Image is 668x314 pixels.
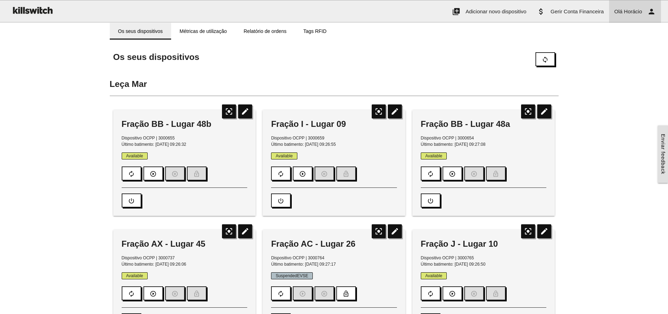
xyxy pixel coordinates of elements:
div: Fração BB - Lugar 48a [421,118,547,130]
button: play_circle_outline [443,286,462,300]
span: Último batimento: [DATE] 09:26:32 [122,142,187,147]
i: power_settings_new [277,194,284,207]
span: Dispositivo OCPP | 3000655 [122,136,175,141]
a: Enviar feedback [658,125,668,183]
i: autorenew [277,287,284,300]
i: edit [238,104,252,118]
a: Métricas de utilização [171,23,235,40]
i: edit [537,104,551,118]
i: play_circle_outline [150,167,157,180]
span: Último batimento: [DATE] 09:26:06 [122,262,187,267]
i: center_focus_strong [521,104,535,118]
i: center_focus_strong [521,224,535,238]
button: autorenew [421,286,440,300]
button: lock_open [336,286,356,300]
a: Tags RFID [295,23,335,40]
i: center_focus_strong [222,104,236,118]
i: edit [388,104,402,118]
span: Último batimento: [DATE] 09:27:08 [421,142,486,147]
button: play_circle_outline [143,166,163,180]
button: sync [535,52,555,66]
a: Os seus dispositivos [110,23,171,40]
i: power_settings_new [128,194,135,207]
span: Dispositivo OCPP | 3000764 [271,255,324,260]
button: power_settings_new [271,193,291,207]
span: Dispositivo OCPP | 3000765 [421,255,474,260]
span: Leça Mar [110,79,147,89]
span: Available [271,152,297,159]
i: lock_open [343,287,350,300]
span: Horácio [624,8,642,14]
i: autorenew [427,167,434,180]
div: Fração I - Lugar 09 [271,118,397,130]
i: autorenew [128,287,135,300]
span: Adicionar novo dispositivo [466,8,526,14]
div: Fração AC - Lugar 26 [271,238,397,250]
button: play_circle_outline [293,166,312,180]
span: Último batimento: [DATE] 09:26:50 [421,262,486,267]
button: autorenew [421,166,440,180]
button: autorenew [122,166,141,180]
span: SuspendedEVSE [271,272,313,279]
i: play_circle_outline [150,287,157,300]
i: center_focus_strong [222,224,236,238]
div: Fração AX - Lugar 45 [122,238,248,250]
span: Dispositivo OCPP | 3000654 [421,136,474,141]
span: Olá [614,8,622,14]
i: add_to_photos [452,0,460,23]
i: center_focus_strong [372,104,386,118]
i: play_circle_outline [449,287,456,300]
button: power_settings_new [421,193,440,207]
i: play_circle_outline [299,167,306,180]
span: Último batimento: [DATE] 09:27:17 [271,262,336,267]
button: autorenew [271,166,291,180]
a: Relatório de ordens [235,23,295,40]
img: ks-logo-black-160-b.png [11,0,54,20]
div: Fração BB - Lugar 48b [122,118,248,130]
span: Gerir Conta Financeira [551,8,604,14]
div: Fração J - Lugar 10 [421,238,547,250]
i: edit [388,224,402,238]
span: Dispositivo OCPP | 3000659 [271,136,324,141]
button: play_circle_outline [443,166,462,180]
span: Os seus dispositivos [113,52,200,62]
span: Available [421,272,447,279]
i: center_focus_strong [372,224,386,238]
span: Available [421,152,447,159]
i: attach_money [537,0,545,23]
i: play_circle_outline [449,167,456,180]
span: Available [122,152,148,159]
span: Available [122,272,148,279]
i: power_settings_new [427,194,434,207]
button: autorenew [271,286,291,300]
i: person [647,0,656,23]
span: Dispositivo OCPP | 3000737 [122,255,175,260]
i: edit [238,224,252,238]
i: edit [537,224,551,238]
button: play_circle_outline [143,286,163,300]
i: sync [542,53,549,66]
i: autorenew [128,167,135,180]
i: autorenew [427,287,434,300]
button: power_settings_new [122,193,141,207]
button: autorenew [122,286,141,300]
span: Último batimento: [DATE] 09:26:55 [271,142,336,147]
i: autorenew [277,167,284,180]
